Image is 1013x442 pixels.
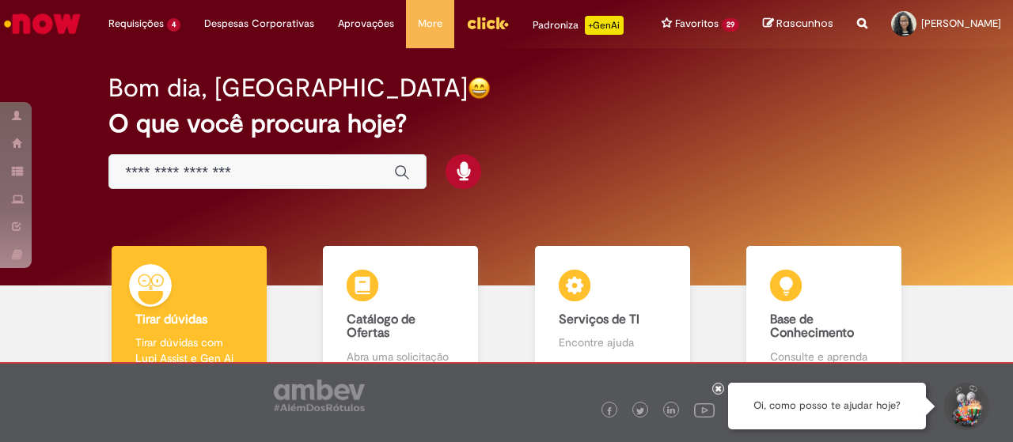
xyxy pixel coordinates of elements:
span: 4 [167,18,180,32]
img: logo_footer_facebook.png [605,407,613,415]
p: Encontre ajuda [559,334,666,350]
span: 29 [722,18,739,32]
p: Abra uma solicitação [347,349,454,365]
a: Base de Conhecimento Consulte e aprenda [719,246,931,383]
p: Consulte e aprenda [770,349,878,365]
b: Catálogo de Ofertas [347,312,415,342]
img: logo_footer_youtube.png [694,399,715,420]
div: Padroniza [533,16,624,35]
h2: Bom dia, [GEOGRAPHIC_DATA] [108,74,468,102]
span: Requisições [108,16,164,32]
a: Tirar dúvidas Tirar dúvidas com Lupi Assist e Gen Ai [83,246,295,383]
span: Aprovações [338,16,394,32]
p: Tirar dúvidas com Lupi Assist e Gen Ai [135,334,243,366]
span: [PERSON_NAME] [921,17,1001,30]
h2: O que você procura hoje? [108,110,904,138]
b: Base de Conhecimento [770,312,854,342]
b: Serviços de TI [559,312,639,327]
span: Favoritos [675,16,719,32]
span: Despesas Corporativas [204,16,314,32]
img: ServiceNow [2,8,83,40]
a: Serviços de TI Encontre ajuda [506,246,719,383]
img: logo_footer_linkedin.png [667,406,675,416]
a: Rascunhos [763,17,833,32]
img: happy-face.png [468,77,491,100]
img: logo_footer_twitter.png [636,407,644,415]
img: logo_footer_ambev_rotulo_gray.png [274,380,365,411]
span: Rascunhos [776,16,833,31]
img: click_logo_yellow_360x200.png [466,11,509,35]
b: Tirar dúvidas [135,312,207,327]
span: More [418,16,442,32]
p: +GenAi [585,16,624,35]
button: Iniciar Conversa de Suporte [942,383,989,430]
a: Catálogo de Ofertas Abra uma solicitação [295,246,507,383]
div: Oi, como posso te ajudar hoje? [728,383,926,429]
